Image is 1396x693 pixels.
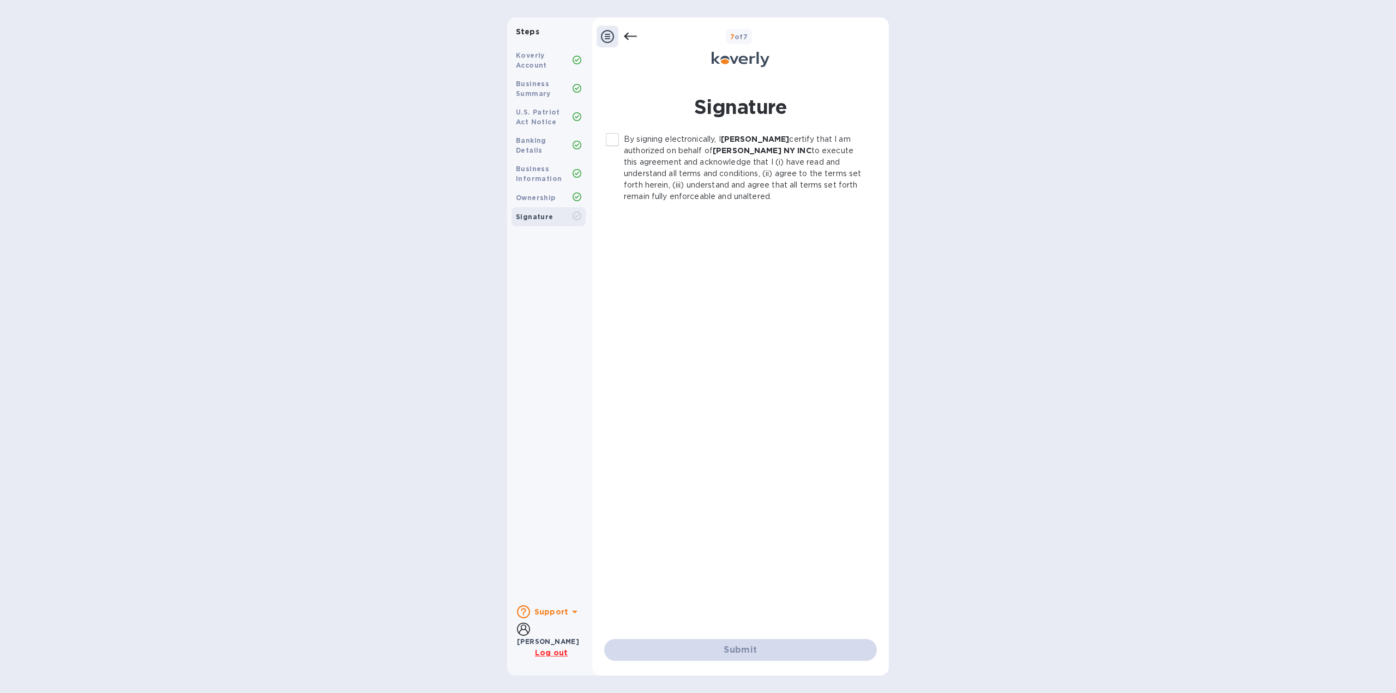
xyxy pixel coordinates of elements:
b: Signature [516,213,553,221]
b: [PERSON_NAME] NY INC [713,146,811,155]
b: [PERSON_NAME] [721,135,790,143]
u: Log out [535,648,568,657]
p: By signing electronically, I certify that I am authorized on behalf of to execute this agreement ... [624,134,868,202]
b: of 7 [730,33,748,41]
b: Ownership [516,194,556,202]
b: Business Information [516,165,562,183]
b: Steps [516,27,539,36]
b: Business Summary [516,80,551,98]
b: Support [534,607,568,616]
b: Koverly Account [516,51,547,69]
b: U.S. Patriot Act Notice [516,108,560,126]
b: [PERSON_NAME] [517,637,579,646]
b: Banking Details [516,136,546,154]
h1: Signature [604,93,877,120]
span: 7 [730,33,735,41]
